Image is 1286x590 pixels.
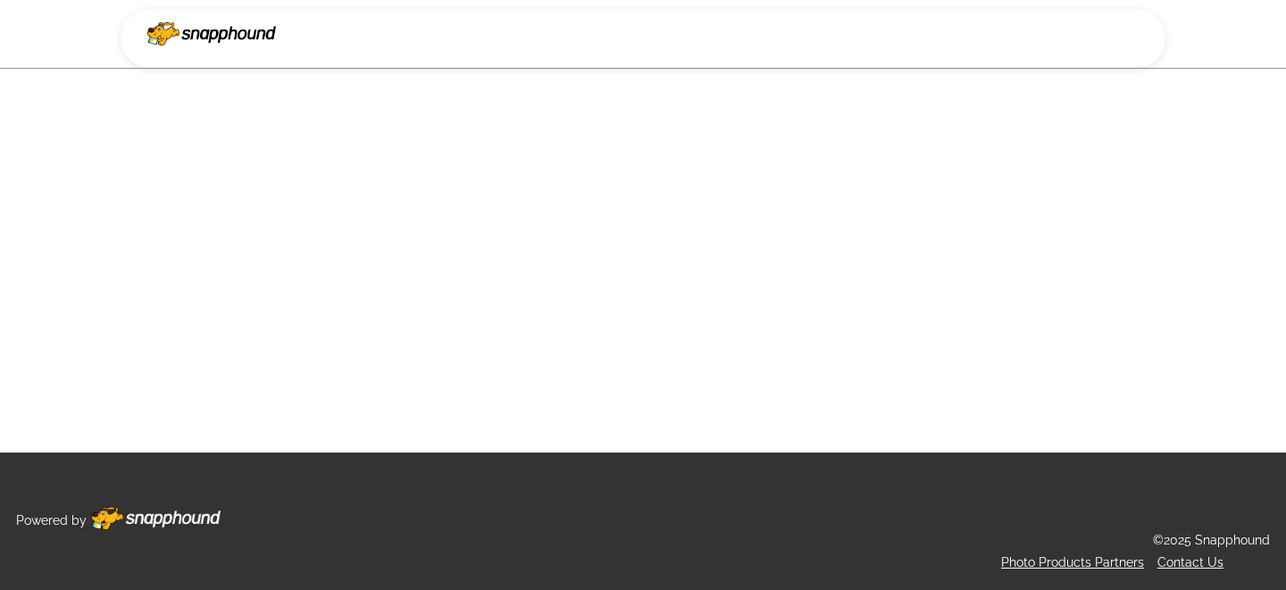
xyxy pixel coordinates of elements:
[1157,555,1223,569] a: Contact Us
[1153,529,1270,552] p: ©2025 Snapphound
[91,507,221,530] img: Footer
[147,22,276,46] img: Snapphound Logo
[1001,555,1144,569] a: Photo Products Partners
[16,510,87,532] p: Powered by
